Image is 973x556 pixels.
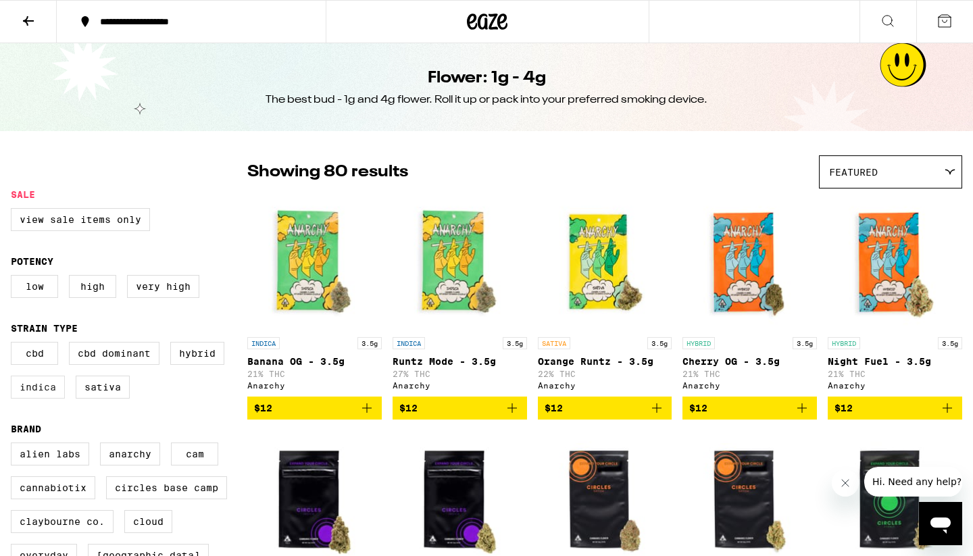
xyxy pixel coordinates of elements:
[266,93,707,107] div: The best bud - 1g and 4g flower. Roll it up or pack into your preferred smoking device.
[100,443,160,465] label: Anarchy
[545,403,563,413] span: $12
[11,323,78,334] legend: Strain Type
[834,403,853,413] span: $12
[828,397,962,420] button: Add to bag
[828,195,962,397] a: Open page for Night Fuel - 3.5g from Anarchy
[682,381,817,390] div: Anarchy
[69,275,116,298] label: High
[11,342,58,365] label: CBD
[11,443,89,465] label: Alien Labs
[247,195,382,397] a: Open page for Banana OG - 3.5g from Anarchy
[247,161,408,184] p: Showing 80 results
[11,189,35,200] legend: Sale
[682,195,817,397] a: Open page for Cherry OG - 3.5g from Anarchy
[393,397,527,420] button: Add to bag
[938,337,962,349] p: 3.5g
[503,337,527,349] p: 3.5g
[11,256,53,267] legend: Potency
[538,337,570,349] p: SATIVA
[393,337,425,349] p: INDICA
[538,381,672,390] div: Anarchy
[76,376,130,399] label: Sativa
[247,397,382,420] button: Add to bag
[247,337,280,349] p: INDICA
[11,275,58,298] label: Low
[11,510,114,533] label: Claybourne Co.
[393,356,527,367] p: Runtz Mode - 3.5g
[682,370,817,378] p: 21% THC
[682,195,817,330] img: Anarchy - Cherry OG - 3.5g
[682,356,817,367] p: Cherry OG - 3.5g
[832,470,859,497] iframe: Close message
[682,397,817,420] button: Add to bag
[11,424,41,434] legend: Brand
[69,342,159,365] label: CBD Dominant
[11,376,65,399] label: Indica
[247,370,382,378] p: 21% THC
[828,356,962,367] p: Night Fuel - 3.5g
[919,502,962,545] iframe: Button to launch messaging window
[11,208,150,231] label: View Sale Items Only
[247,195,382,330] img: Anarchy - Banana OG - 3.5g
[247,381,382,390] div: Anarchy
[247,356,382,367] p: Banana OG - 3.5g
[682,337,715,349] p: HYBRID
[106,476,227,499] label: Circles Base Camp
[170,342,224,365] label: Hybrid
[428,67,546,90] h1: Flower: 1g - 4g
[393,370,527,378] p: 27% THC
[393,195,527,397] a: Open page for Runtz Mode - 3.5g from Anarchy
[393,195,527,330] img: Anarchy - Runtz Mode - 3.5g
[828,370,962,378] p: 21% THC
[538,356,672,367] p: Orange Runtz - 3.5g
[538,195,672,397] a: Open page for Orange Runtz - 3.5g from Anarchy
[393,381,527,390] div: Anarchy
[538,397,672,420] button: Add to bag
[399,403,418,413] span: $12
[254,403,272,413] span: $12
[538,195,672,330] img: Anarchy - Orange Runtz - 3.5g
[829,167,878,178] span: Featured
[124,510,172,533] label: Cloud
[864,467,962,497] iframe: Message from company
[171,443,218,465] label: CAM
[828,337,860,349] p: HYBRID
[828,381,962,390] div: Anarchy
[11,476,95,499] label: Cannabiotix
[647,337,672,349] p: 3.5g
[357,337,382,349] p: 3.5g
[538,370,672,378] p: 22% THC
[828,195,962,330] img: Anarchy - Night Fuel - 3.5g
[127,275,199,298] label: Very High
[793,337,817,349] p: 3.5g
[689,403,707,413] span: $12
